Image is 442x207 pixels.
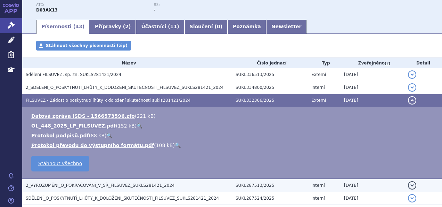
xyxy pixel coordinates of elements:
td: [DATE] [341,94,404,107]
span: Interní [311,196,325,201]
td: SUKL336513/2025 [232,68,308,81]
a: OL_448_2025_LP_FILSUVEZ.pdf [31,123,116,129]
th: Název [22,58,232,68]
li: ( ) [31,113,435,120]
p: ATC: [36,3,147,7]
a: Protokol převodu do výstupního formátu.pdf [31,143,154,148]
td: SUKL334800/2025 [232,81,308,94]
span: 221 kB [137,113,154,119]
a: Stáhnout všechno [31,156,89,171]
span: Externí [311,98,326,103]
span: Interní [311,183,325,188]
a: Protokol podpisů.pdf [31,133,89,138]
abbr: (?) [385,61,390,66]
span: 2_VYROZUMĚNÍ_O_POKRAČOVÁNÍ_V_SŘ_FILSUVEZ_SUKLS281421_2024 [26,183,175,188]
span: 2_SDĚLENÍ_O_POSKYTNUTÍ_LHŮTY_K_DOLOŽENÍ_SKUTEČNOSTI_FILSUVEZ_SUKLS281421_2024 [26,85,224,90]
span: 152 kB [118,123,135,129]
strong: BŘEZOVÁ KŮRA [36,8,58,13]
p: RS: [154,3,264,7]
a: 🔍 [106,133,112,138]
button: detail [408,83,416,92]
strong: - [154,8,155,13]
a: Účastníci (11) [136,20,184,34]
td: SUKL287524/2025 [232,192,308,205]
span: 43 [75,24,82,29]
span: 0 [217,24,220,29]
th: Zveřejněno [341,58,404,68]
span: Externí [311,72,326,77]
a: Přípravky (2) [90,20,136,34]
th: Detail [404,58,442,68]
td: [DATE] [341,179,404,192]
button: detail [408,181,416,190]
td: [DATE] [341,192,404,205]
button: detail [408,194,416,202]
li: ( ) [31,142,435,149]
span: Stáhnout všechny písemnosti (zip) [46,43,128,48]
a: Písemnosti (43) [36,20,90,34]
span: SDĚLENÍ_O_POSKYTNUTÍ_LHŮTY_K_DOLOŽENÍ_SKUTEČNOSTI_FILSUVEZ_SUKLS281421_2024 [26,196,219,201]
li: ( ) [31,122,435,129]
th: Typ [308,58,341,68]
td: SUKL332366/2025 [232,94,308,107]
span: Interní [311,85,325,90]
span: 108 kB [156,143,173,148]
a: 🔍 [175,143,181,148]
a: 🔍 [137,123,142,129]
a: Datová zpráva ISDS - 1566573596.zfo [31,113,135,119]
a: Poznámka [228,20,266,34]
a: Stáhnout všechny písemnosti (zip) [36,41,131,51]
a: Newsletter [266,20,307,34]
span: 11 [170,24,177,29]
span: FILSUVEZ - Žádost o poskytnutí lhůty k doložení skutečnosti sukls281421/2024 [26,98,191,103]
td: [DATE] [341,81,404,94]
td: [DATE] [341,68,404,81]
a: Sloučení (0) [185,20,228,34]
button: detail [408,96,416,105]
span: 88 kB [91,133,105,138]
button: detail [408,70,416,79]
li: ( ) [31,132,435,139]
span: Sdělení FILSUVEZ, sp. zn. SUKLS281421/2024 [26,72,121,77]
td: SUKL287513/2025 [232,179,308,192]
span: 2 [125,24,129,29]
th: Číslo jednací [232,58,308,68]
